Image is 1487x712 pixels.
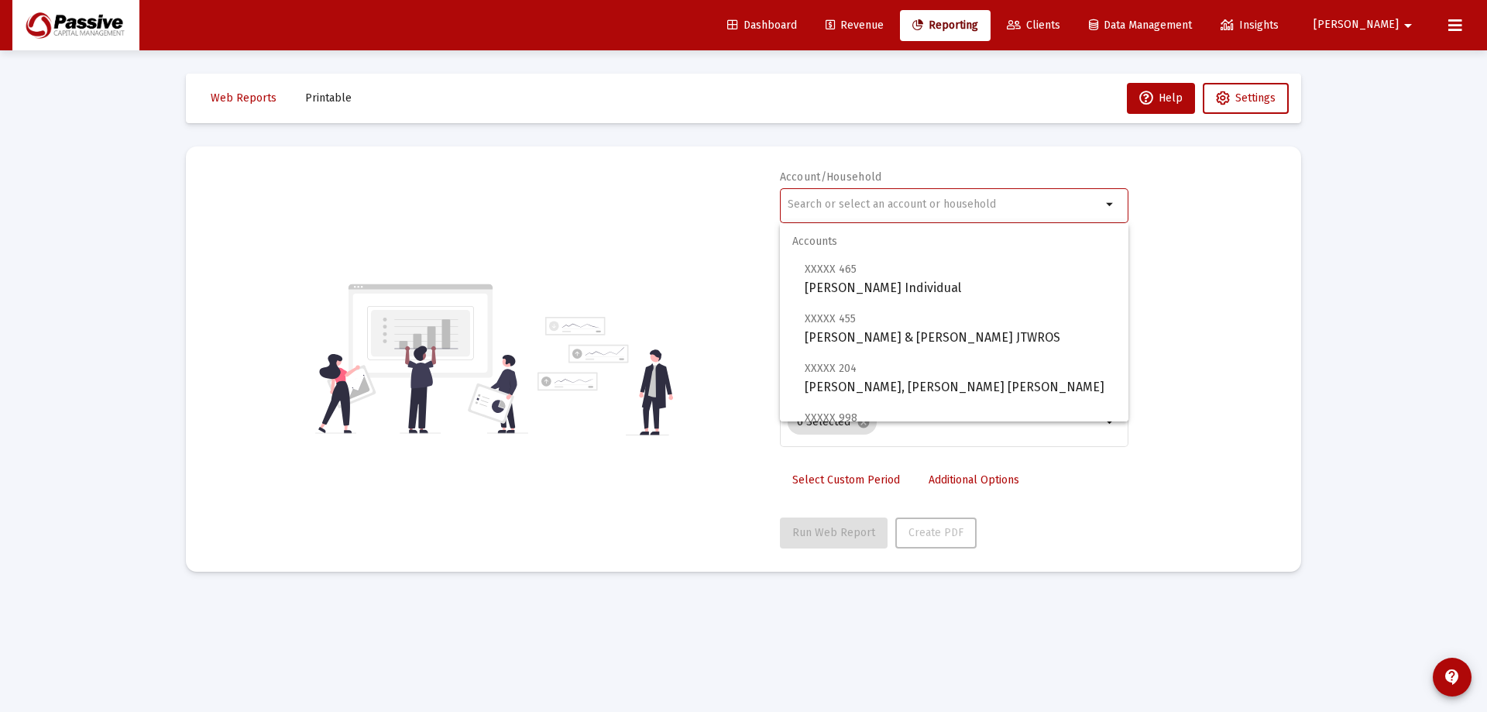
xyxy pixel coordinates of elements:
[805,411,857,425] span: XXXXX 998
[1235,91,1276,105] span: Settings
[805,359,1116,397] span: [PERSON_NAME], [PERSON_NAME] [PERSON_NAME]
[315,282,528,435] img: reporting
[1203,83,1289,114] button: Settings
[305,91,352,105] span: Printable
[1007,19,1060,32] span: Clients
[792,526,875,539] span: Run Web Report
[788,410,877,435] mat-chip: 6 Selected
[780,170,882,184] label: Account/Household
[908,526,963,539] span: Create PDF
[895,518,977,549] button: Create PDF
[805,260,1116,298] span: [PERSON_NAME] Individual
[780,223,1128,260] span: Accounts
[900,10,991,41] a: Reporting
[788,407,1101,438] mat-chip-list: Selection
[24,10,128,41] img: Dashboard
[198,83,289,114] button: Web Reports
[1443,668,1461,686] mat-icon: contact_support
[912,19,978,32] span: Reporting
[826,19,884,32] span: Revenue
[805,362,857,375] span: XXXXX 204
[1101,195,1120,214] mat-icon: arrow_drop_down
[1077,10,1204,41] a: Data Management
[537,317,673,435] img: reporting-alt
[805,309,1116,347] span: [PERSON_NAME] & [PERSON_NAME] JTWROS
[1089,19,1192,32] span: Data Management
[1208,10,1291,41] a: Insights
[293,83,364,114] button: Printable
[1314,19,1399,32] span: [PERSON_NAME]
[1295,9,1436,40] button: [PERSON_NAME]
[805,408,1116,446] span: [PERSON_NAME] IRA
[929,473,1019,487] span: Additional Options
[805,263,857,276] span: XXXXX 465
[211,91,276,105] span: Web Reports
[857,415,871,429] mat-icon: cancel
[813,10,896,41] a: Revenue
[1139,91,1183,105] span: Help
[1221,19,1279,32] span: Insights
[805,312,856,325] span: XXXXX 455
[788,198,1101,211] input: Search or select an account or household
[1127,83,1195,114] button: Help
[715,10,809,41] a: Dashboard
[780,518,888,549] button: Run Web Report
[1101,413,1120,432] mat-icon: arrow_drop_down
[727,19,797,32] span: Dashboard
[792,473,900,487] span: Select Custom Period
[1399,10,1417,41] mat-icon: arrow_drop_down
[994,10,1073,41] a: Clients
